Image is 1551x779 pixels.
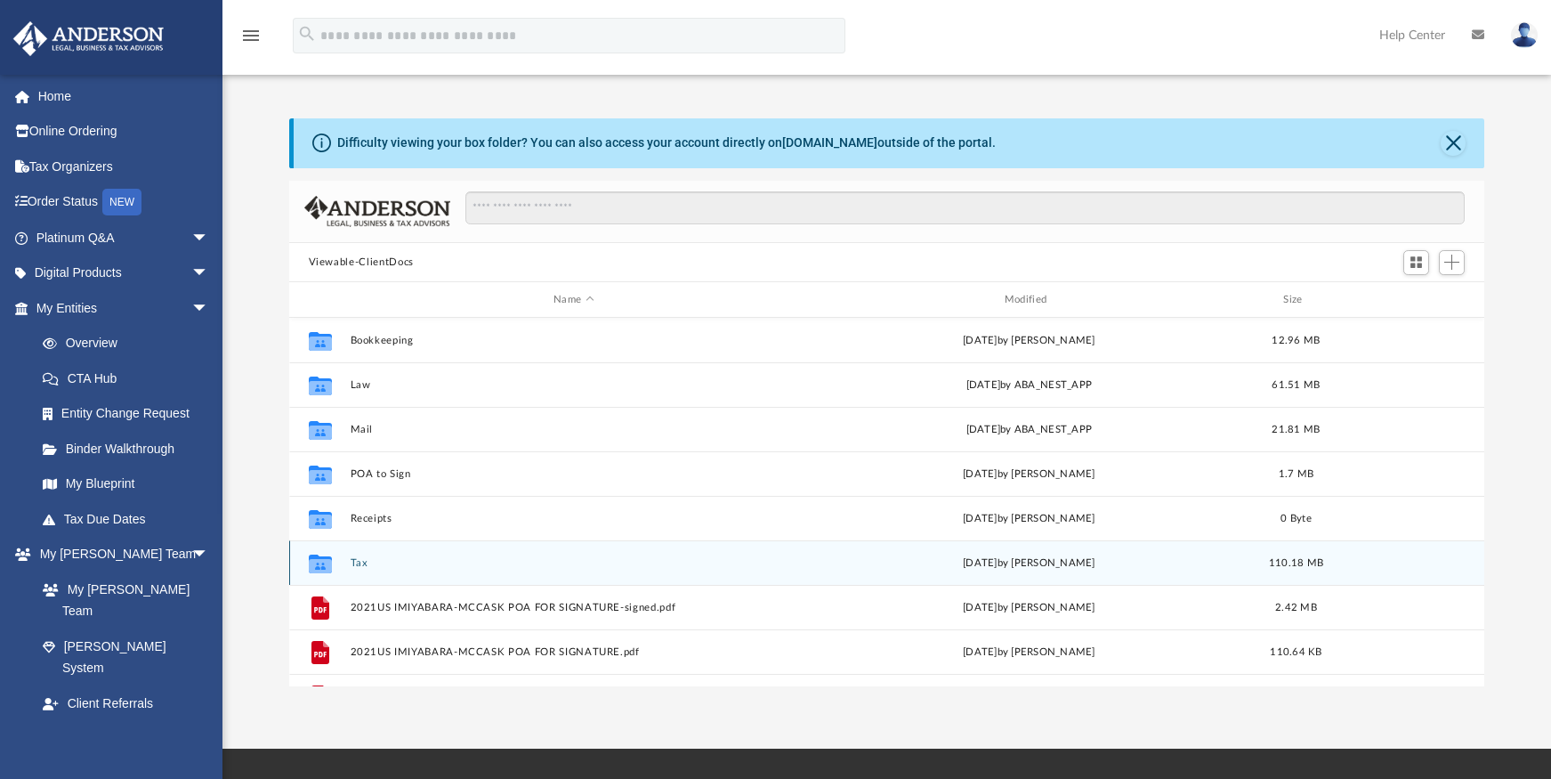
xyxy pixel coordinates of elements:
button: Close [1441,131,1466,156]
div: [DATE] by [PERSON_NAME] [805,467,1253,483]
a: Overview [25,326,236,361]
div: [DATE] by [PERSON_NAME] [805,645,1253,661]
a: [DOMAIN_NAME] [782,135,877,150]
a: [PERSON_NAME] System [25,629,227,686]
a: Client Referrals [25,686,227,721]
button: Bookkeeping [350,335,797,346]
div: Difficulty viewing your box folder? You can also access your account directly on outside of the p... [337,134,996,152]
button: Add [1439,250,1466,275]
i: search [297,24,317,44]
button: 2021US IMIYABARA-MCCASK POA FOR SIGNATURE-signed.pdf [350,602,797,613]
button: Law [350,379,797,391]
img: User Pic [1511,22,1538,48]
a: Order StatusNEW [12,184,236,221]
a: Home [12,78,236,114]
div: id [1339,292,1464,308]
div: [DATE] by [PERSON_NAME] [805,333,1253,349]
a: Binder Walkthrough [25,431,236,467]
a: Tax Due Dates [25,501,236,537]
a: My Blueprint [25,467,227,502]
button: 2021US IMIYABARA-MCCASK POA FOR SIGNATURE.pdf [350,646,797,658]
span: 0 Byte [1280,514,1312,523]
button: POA to Sign [350,468,797,480]
button: Switch to Grid View [1403,250,1430,275]
span: arrow_drop_down [191,537,227,573]
button: Mail [350,424,797,435]
span: 21.81 MB [1272,425,1320,434]
a: CTA Hub [25,361,236,396]
div: grid [289,318,1485,686]
input: Search files and folders [465,191,1465,225]
div: [DATE] by ABA_NEST_APP [805,377,1253,394]
span: 1.7 MB [1278,469,1313,479]
a: Entity Change Request [25,396,236,432]
button: Tax [350,557,797,569]
a: My [PERSON_NAME] Team [25,572,218,629]
span: 110.18 MB [1268,558,1322,568]
div: [DATE] by [PERSON_NAME] [805,600,1253,616]
div: by [PERSON_NAME] [805,556,1253,572]
a: My Entitiesarrow_drop_down [12,290,236,326]
span: [DATE] [963,558,998,568]
span: arrow_drop_down [191,220,227,256]
div: id [296,292,341,308]
a: menu [240,34,262,46]
div: [DATE] by [PERSON_NAME] [805,511,1253,527]
img: Anderson Advisors Platinum Portal [8,21,169,56]
span: 12.96 MB [1272,336,1320,345]
a: Tax Organizers [12,149,236,184]
div: [DATE] by ABA_NEST_APP [805,422,1253,438]
a: Online Ordering [12,114,236,150]
div: NEW [102,189,141,215]
div: Size [1260,292,1331,308]
span: 2.42 MB [1275,603,1317,613]
a: Digital Productsarrow_drop_down [12,256,236,291]
div: Name [349,292,796,308]
div: Modified [804,292,1252,308]
span: arrow_drop_down [191,290,227,327]
a: My [PERSON_NAME] Teamarrow_drop_down [12,537,227,572]
button: Viewable-ClientDocs [309,255,414,271]
i: menu [240,25,262,46]
span: 61.51 MB [1272,380,1320,390]
a: Platinum Q&Aarrow_drop_down [12,220,236,256]
button: Receipts [350,513,797,524]
span: arrow_drop_down [191,256,227,292]
span: 110.64 KB [1270,647,1321,657]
